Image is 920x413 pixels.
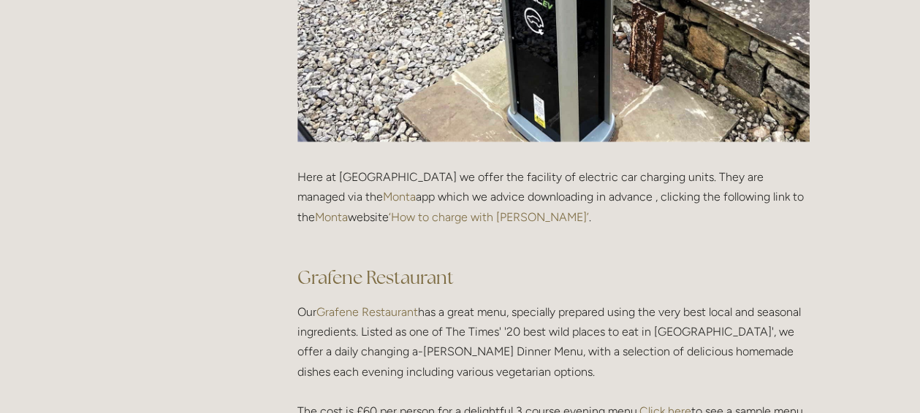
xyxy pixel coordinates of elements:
[389,210,589,224] a: ‘How to charge with [PERSON_NAME]’
[316,305,418,319] a: Grafene Restaurant
[315,210,348,224] a: Monta
[297,167,810,247] p: Here at [GEOGRAPHIC_DATA] we offer the facility of electric car charging units. They are managed ...
[297,266,454,289] a: Grafene Restaurant
[383,190,416,204] a: Monta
